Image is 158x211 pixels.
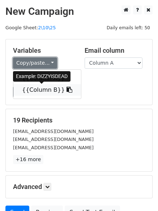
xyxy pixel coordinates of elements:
small: [EMAIL_ADDRESS][DOMAIN_NAME] [13,129,94,134]
small: Google Sheet: [5,25,56,30]
a: 2\10\25 [38,25,56,30]
h5: Email column [85,47,145,55]
a: +16 more [13,155,43,164]
a: {{Column B}} [13,84,81,96]
div: Example: DIZZYISDEAD [13,71,71,82]
small: [EMAIL_ADDRESS][DOMAIN_NAME] [13,145,94,150]
span: Daily emails left: 50 [104,24,153,32]
h2: New Campaign [5,5,153,18]
a: Daily emails left: 50 [104,25,153,30]
small: [EMAIL_ADDRESS][DOMAIN_NAME] [13,137,94,142]
h5: 19 Recipients [13,116,145,124]
h5: Advanced [13,183,145,191]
